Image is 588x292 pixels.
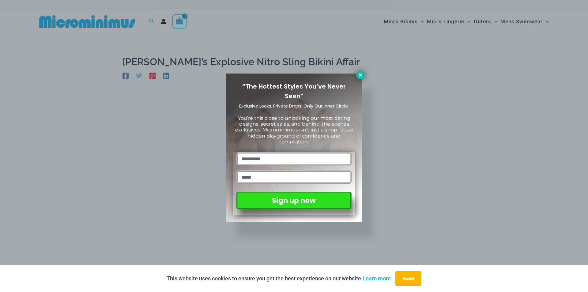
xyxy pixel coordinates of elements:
button: Close [356,71,365,79]
button: Accept [395,271,421,286]
p: This website uses cookies to ensure you get the best experience on our website. [167,274,391,283]
span: Exclusive Looks. Private Drops. Only Our Inner Circle. [239,103,349,109]
span: You’re this close to unlocking our most daring designs, secret sales, and behind-the-scenes exclu... [235,115,353,145]
span: “The Hottest Styles You’ve Never Seen” [242,82,346,100]
a: Learn more [363,275,391,282]
button: Sign up now [236,192,351,209]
